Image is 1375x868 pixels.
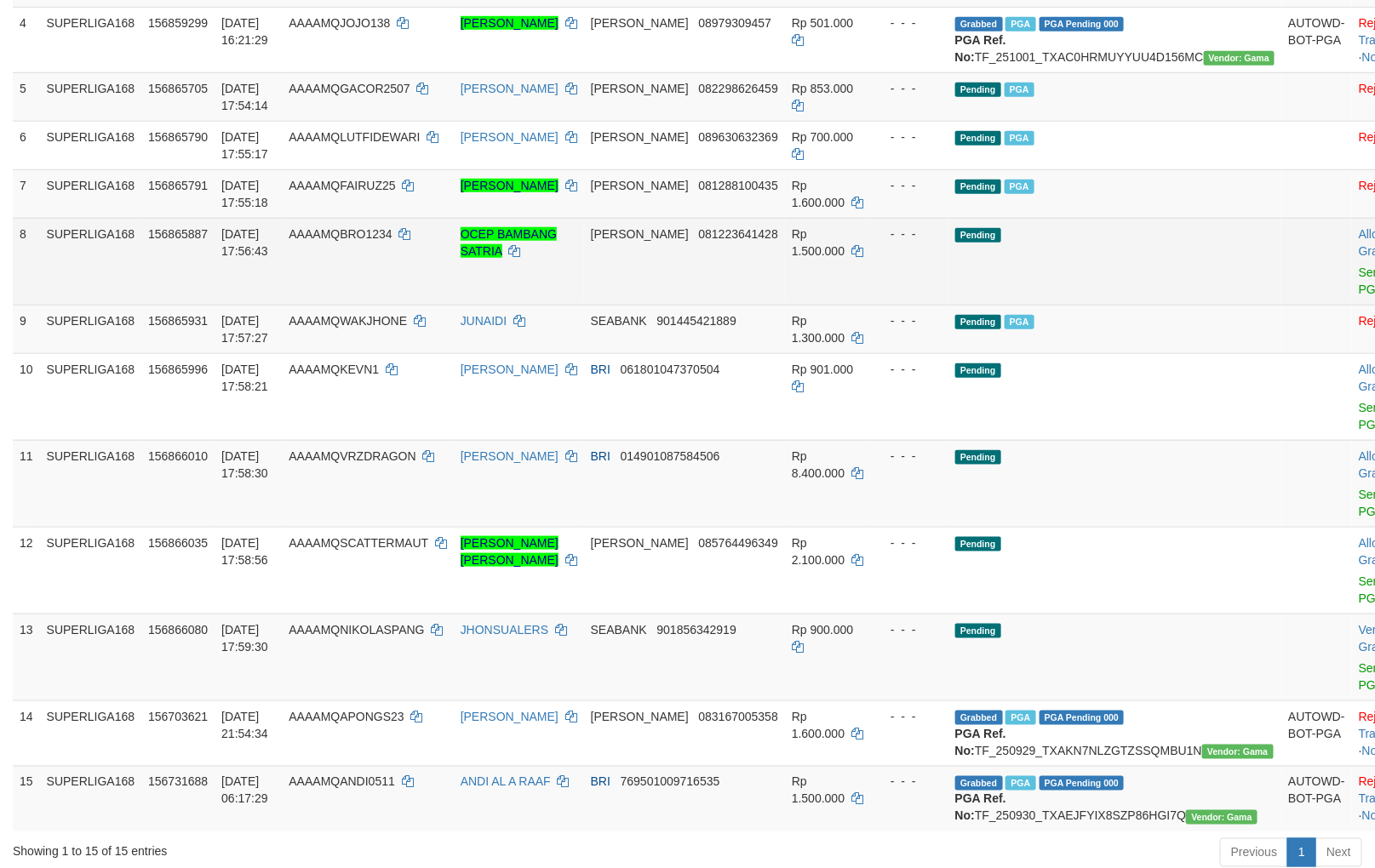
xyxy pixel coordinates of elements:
[699,710,778,723] span: Copy 083167005358 to clipboard
[461,82,559,95] a: [PERSON_NAME]
[591,363,610,376] span: BRI
[289,536,428,550] span: AAAAMQSCATTERMAUT
[955,624,1001,638] span: Pending
[461,179,559,192] a: [PERSON_NAME]
[221,775,268,806] span: [DATE] 06:17:29
[148,536,208,550] span: 156866035
[955,792,1006,823] b: PGA Ref. No:
[13,527,40,614] td: 12
[699,82,778,95] span: Copy 082298626459 to clipboard
[591,449,610,463] span: BRI
[1040,711,1125,725] span: PGA Pending
[877,621,942,638] div: - - -
[591,314,647,328] span: SEABANK
[289,710,404,723] span: AAAAMQAPONGS23
[1220,838,1288,867] a: Previous
[13,7,40,72] td: 4
[221,82,268,112] span: [DATE] 17:54:14
[792,16,853,30] span: Rp 501.000
[877,177,942,194] div: - - -
[221,227,268,258] span: [DATE] 17:56:43
[792,363,853,376] span: Rp 901.000
[657,314,736,328] span: Copy 901445421889 to clipboard
[792,130,853,144] span: Rp 700.000
[955,83,1001,97] span: Pending
[877,774,942,791] div: - - -
[955,363,1001,378] span: Pending
[461,623,548,637] a: JHONSUALERS
[40,614,142,700] td: SUPERLIGA168
[461,710,559,723] a: [PERSON_NAME]
[40,218,142,305] td: SUPERLIGA168
[948,7,1282,72] td: TF_251001_TXAC0HRMUYYUU4D156MC
[699,130,778,144] span: Copy 089630632369 to clipboard
[289,179,395,192] span: AAAAMQFAIRUZ25
[792,623,853,637] span: Rp 900.000
[792,179,845,209] span: Rp 1.600.000
[461,314,507,328] a: JUNAIDI
[461,16,559,30] a: [PERSON_NAME]
[13,700,40,766] td: 14
[877,708,942,725] div: - - -
[1186,810,1258,825] span: Vendor URL: https://trx31.1velocity.biz
[40,121,142,169] td: SUPERLIGA168
[877,226,942,243] div: - - -
[792,536,845,567] span: Rp 2.100.000
[40,305,142,353] td: SUPERLIGA168
[591,710,689,723] span: [PERSON_NAME]
[148,710,208,723] span: 156703621
[13,766,40,831] td: 15
[13,121,40,169] td: 6
[13,72,40,121] td: 5
[792,314,845,345] span: Rp 1.300.000
[1315,838,1362,867] a: Next
[955,450,1001,465] span: Pending
[591,775,610,789] span: BRI
[877,312,942,329] div: - - -
[1281,766,1352,831] td: AUTOWD-BOT-PGA
[877,80,942,97] div: - - -
[148,82,208,95] span: 156865705
[13,440,40,527] td: 11
[792,82,853,95] span: Rp 853.000
[148,775,208,789] span: 156731688
[461,536,559,567] a: [PERSON_NAME] [PERSON_NAME]
[40,7,142,72] td: SUPERLIGA168
[1287,838,1316,867] a: 1
[40,72,142,121] td: SUPERLIGA168
[221,314,268,345] span: [DATE] 17:57:27
[289,130,420,144] span: AAAAMQLUTFIDEWARI
[40,766,142,831] td: SUPERLIGA168
[221,130,268,161] span: [DATE] 17:55:17
[148,130,208,144] span: 156865790
[461,449,559,463] a: [PERSON_NAME]
[289,363,379,376] span: AAAAMQKEVN1
[40,169,142,218] td: SUPERLIGA168
[1005,131,1034,146] span: Marked by aafheankoy
[877,448,942,465] div: - - -
[221,710,268,740] span: [DATE] 21:54:34
[955,537,1001,551] span: Pending
[40,700,142,766] td: SUPERLIGA168
[877,361,942,378] div: - - -
[955,711,1003,725] span: Grabbed
[289,449,415,463] span: AAAAMQVRZDRAGON
[591,130,689,144] span: [PERSON_NAME]
[792,227,845,258] span: Rp 1.500.000
[1005,776,1035,791] span: Marked by aafromsomean
[40,440,142,527] td: SUPERLIGA168
[591,16,689,30] span: [PERSON_NAME]
[148,227,208,241] span: 156865887
[1281,7,1352,72] td: AUTOWD-BOT-PGA
[13,305,40,353] td: 9
[699,16,772,30] span: Copy 08979309457 to clipboard
[699,536,778,550] span: Copy 085764496349 to clipboard
[877,14,942,31] div: - - -
[955,131,1001,146] span: Pending
[955,228,1001,243] span: Pending
[148,623,208,637] span: 156866080
[1005,17,1035,31] span: Marked by aafheankoy
[13,218,40,305] td: 8
[591,82,689,95] span: [PERSON_NAME]
[40,527,142,614] td: SUPERLIGA168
